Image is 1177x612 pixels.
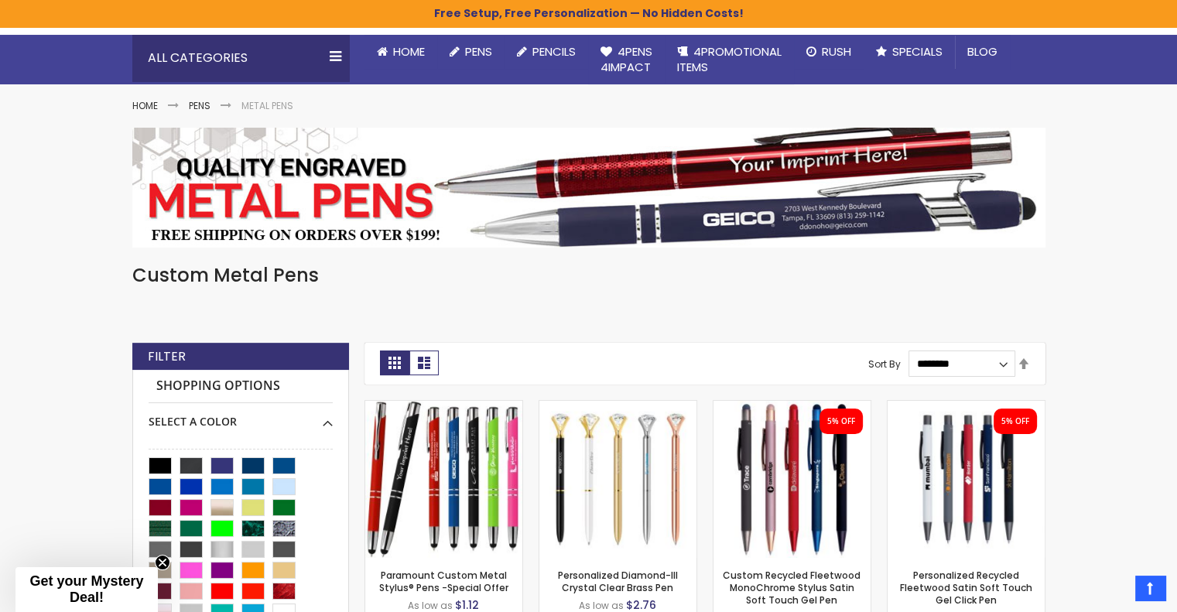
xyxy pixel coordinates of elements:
a: Personalized Diamond-III Crystal Clear Brass Pen [558,569,678,594]
a: Custom Recycled Fleetwood MonoChrome Stylus Satin Soft Touch Gel Pen [713,400,871,413]
label: Sort By [868,357,901,370]
a: Home [132,99,158,112]
strong: Filter [148,348,186,365]
span: Rush [822,43,851,60]
a: Blog [955,35,1010,69]
a: Rush [794,35,864,69]
span: As low as [408,599,453,612]
a: Personalized Recycled Fleetwood Satin Soft Touch Gel Click Pen [900,569,1032,607]
a: Pencils [505,35,588,69]
span: Get your Mystery Deal! [29,573,143,605]
a: 4PROMOTIONALITEMS [665,35,794,85]
span: 4PROMOTIONAL ITEMS [677,43,782,75]
a: Home [364,35,437,69]
img: Personalized Diamond-III Crystal Clear Brass Pen [539,401,696,558]
a: Personalized Diamond-III Crystal Clear Brass Pen [539,400,696,413]
span: Pens [465,43,492,60]
a: Pens [437,35,505,69]
a: Pens [189,99,210,112]
div: 5% OFF [1001,416,1029,427]
a: Personalized Recycled Fleetwood Satin Soft Touch Gel Click Pen [888,400,1045,413]
a: Paramount Custom Metal Stylus® Pens -Special Offer [379,569,508,594]
span: Blog [967,43,997,60]
h1: Custom Metal Pens [132,263,1045,288]
span: As low as [579,599,624,612]
strong: Grid [380,350,409,375]
div: Select A Color [149,403,333,429]
img: Custom Recycled Fleetwood MonoChrome Stylus Satin Soft Touch Gel Pen [713,401,871,558]
iframe: Google Customer Reviews [1049,570,1177,612]
div: Get your Mystery Deal!Close teaser [15,567,158,612]
strong: Shopping Options [149,370,333,403]
span: 4Pens 4impact [600,43,652,75]
img: Paramount Custom Metal Stylus® Pens -Special Offer [365,401,522,558]
span: Home [393,43,425,60]
span: Pencils [532,43,576,60]
img: Personalized Recycled Fleetwood Satin Soft Touch Gel Click Pen [888,401,1045,558]
strong: Metal Pens [241,99,293,112]
img: Metal Pens [132,128,1045,248]
a: Custom Recycled Fleetwood MonoChrome Stylus Satin Soft Touch Gel Pen [723,569,861,607]
div: All Categories [132,35,349,81]
a: 4Pens4impact [588,35,665,85]
a: Paramount Custom Metal Stylus® Pens -Special Offer [365,400,522,413]
a: Specials [864,35,955,69]
div: 5% OFF [827,416,855,427]
span: Specials [892,43,943,60]
button: Close teaser [155,555,170,570]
